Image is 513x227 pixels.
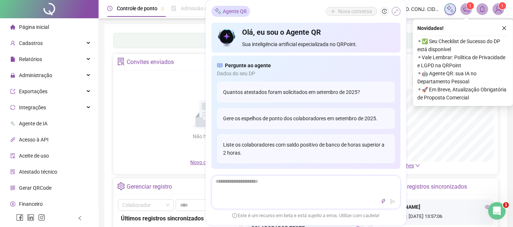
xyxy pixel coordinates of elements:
iframe: Intercom live chat [488,202,506,220]
span: setting [117,182,125,190]
button: send [388,197,397,206]
span: Financeiro [19,201,43,207]
img: icon [217,27,237,48]
span: ⚬ 🚀 Em Breve, Atualização Obrigatória de Proposta Comercial [417,86,509,102]
span: qrcode [10,185,15,190]
span: file-done [171,6,176,11]
span: solution [10,169,15,174]
span: thunderbolt [381,199,386,204]
sup: 1 [467,2,474,10]
span: read [217,61,222,69]
span: Admissão digital [181,5,218,11]
div: Convites enviados [127,56,174,68]
span: audit [10,153,15,158]
div: Liste os colaboradores com saldo positivo de banco de horas superior a 2 horas. [217,135,395,163]
span: 1 [501,3,504,8]
div: Agente QR [211,6,250,17]
span: home [10,24,15,30]
span: sync [10,105,15,110]
span: Integrações [19,105,46,110]
span: instagram [38,214,45,221]
span: shrink [394,9,399,14]
span: clock-circle [107,6,112,11]
span: pushpin [160,7,165,11]
div: Últimos registros sincronizados [121,214,231,223]
img: sparkle-icon.fc2bf0ac1784a2077858766a79e2daf3.svg [446,5,454,13]
sup: Atualize o seu contato no menu Meus Dados [499,2,506,10]
span: Sua inteligência artificial especializada no QRPoint. [242,40,394,48]
span: Administração [19,72,52,78]
span: Cadastros [19,40,43,46]
span: api [10,137,15,142]
span: lock [10,73,15,78]
span: close [502,26,507,31]
span: ⚬ 🤖 Agente QR: sua IA no Departamento Pessoal [417,69,509,86]
span: Novidades ! [417,24,444,32]
span: left [77,216,83,221]
span: file [10,57,15,62]
span: exclamation-circle [232,213,237,218]
span: dollar [10,201,15,207]
span: Agente de IA [19,121,47,126]
div: Gere os espelhos de ponto dos colaboradores em setembro de 2025. [217,108,395,129]
span: user-add [10,41,15,46]
span: COND. CONJ. CIDADES DO MUNDO I [395,5,440,13]
img: sparkle-icon.fc2bf0ac1784a2077858766a79e2daf3.svg [214,8,222,15]
span: Novo convite [190,159,227,165]
div: Últimos registros sincronizados [386,180,467,193]
span: Exportações [19,88,47,94]
span: notification [463,6,470,12]
div: [DATE] 13:57:06 [381,213,490,221]
span: eye [485,204,490,209]
span: ⚬ ✅ Seu Checklist de Sucesso do DP está disponível [417,37,509,53]
span: ⚬ Vale Lembrar: Política de Privacidade e LGPD na QRPoint [417,53,509,69]
span: bell [479,6,486,12]
button: Nova conversa [326,7,377,16]
h4: Olá, eu sou o Agente QR [242,27,394,37]
span: Relatórios [19,56,42,62]
span: history [382,9,387,14]
span: Controle de ponto [117,5,157,11]
span: linkedin [27,214,34,221]
span: solution [117,58,125,65]
span: Gerar QRCode [19,185,51,191]
div: Quantos atestados foram solicitados em setembro de 2025? [217,82,395,102]
div: Gerenciar registro [127,180,172,193]
div: Não há dados [175,132,242,140]
div: [PERSON_NAME] [381,203,490,211]
span: 1 [469,3,472,8]
span: Dados do seu DP [217,69,395,77]
img: 93763 [493,4,504,15]
span: Este é um recurso em beta e está sujeito a erros. Utilize com cautela! [232,212,380,219]
span: Página inicial [19,24,49,30]
span: Acesso à API [19,137,49,143]
span: export [10,89,15,94]
span: facebook [16,214,23,221]
span: Aceite de uso [19,153,49,159]
span: Atestado técnico [19,169,57,175]
span: Pergunte ao agente [225,61,271,69]
button: thunderbolt [379,197,388,206]
span: 1 [503,202,509,208]
span: down [415,163,420,168]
